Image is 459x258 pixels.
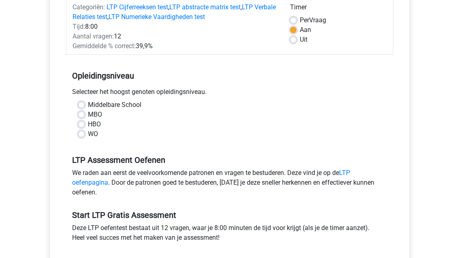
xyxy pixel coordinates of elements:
div: 12 [66,32,284,41]
a: LTP Cijferreeksen test [107,3,168,11]
div: Timer [290,2,387,15]
label: Middelbare School [88,100,141,110]
span: Gemiddelde % correct: [73,42,136,50]
div: Deze LTP oefentest bestaat uit 12 vragen, waar je 8:00 minuten de tijd voor krijgt (als je de tim... [66,223,393,246]
label: Aan [300,25,311,35]
span: Categoriën: [73,3,105,11]
div: 8:00 [66,22,284,32]
div: Selecteer het hoogst genoten opleidingsniveau. [66,87,393,100]
label: Vraag [300,15,326,25]
a: LTP Numerieke Vaardigheden test [109,13,205,21]
h5: LTP Assessment Oefenen [72,155,387,165]
span: Per [300,16,309,24]
div: , , , [66,2,284,22]
h5: Opleidingsniveau [72,68,387,84]
label: MBO [88,110,102,119]
h5: Start LTP Gratis Assessment [72,210,387,220]
span: Tijd: [73,23,85,30]
div: We raden aan eerst de veelvoorkomende patronen en vragen te bestuderen. Deze vind je op de . Door... [66,168,393,200]
div: 39,9% [66,41,284,51]
a: LTP abstracte matrix test [169,3,241,11]
label: WO [88,129,98,139]
label: Uit [300,35,307,45]
span: Aantal vragen: [73,32,114,40]
label: HBO [88,119,101,129]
